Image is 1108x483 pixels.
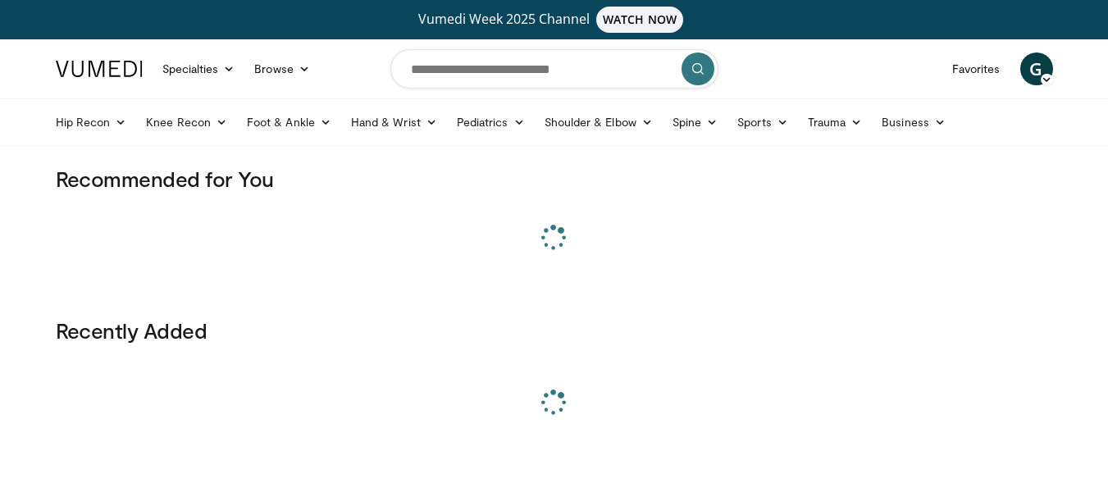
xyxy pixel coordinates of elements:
[596,7,683,33] span: WATCH NOW
[58,7,1051,33] a: Vumedi Week 2025 ChannelWATCH NOW
[872,106,955,139] a: Business
[237,106,341,139] a: Foot & Ankle
[942,52,1010,85] a: Favorites
[727,106,798,139] a: Sports
[535,106,663,139] a: Shoulder & Elbow
[1020,52,1053,85] a: G
[56,61,143,77] img: VuMedi Logo
[153,52,245,85] a: Specialties
[244,52,320,85] a: Browse
[798,106,873,139] a: Trauma
[390,49,718,89] input: Search topics, interventions
[447,106,535,139] a: Pediatrics
[663,106,727,139] a: Spine
[136,106,237,139] a: Knee Recon
[46,106,137,139] a: Hip Recon
[56,166,1053,192] h3: Recommended for You
[56,317,1053,344] h3: Recently Added
[341,106,447,139] a: Hand & Wrist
